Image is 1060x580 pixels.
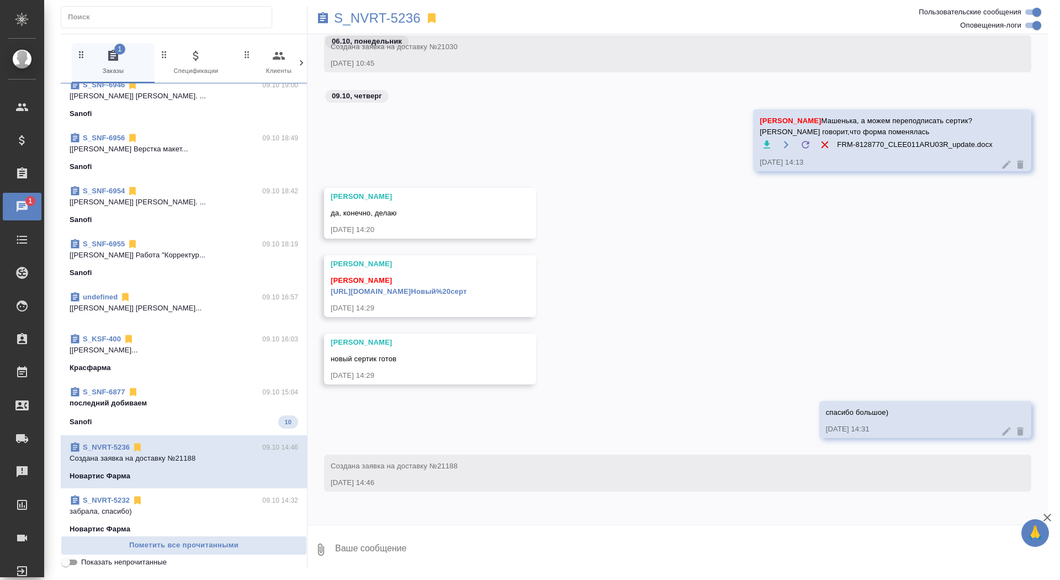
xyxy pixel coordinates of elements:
[70,416,92,428] p: Sanofi
[262,80,298,91] p: 09.10 19:00
[331,477,993,488] div: [DATE] 14:46
[61,380,307,435] div: S_SNF-687709.10 15:04последний добиваемSanofi10
[960,20,1021,31] span: Оповещения-логи
[826,408,889,416] span: спасибо большое)
[919,7,1021,18] span: Пользовательские сообщения
[70,197,298,208] p: [[PERSON_NAME]] [PERSON_NAME]. ...
[132,495,143,506] svg: Отписаться
[760,157,993,168] div: [DATE] 14:13
[331,276,392,284] span: [PERSON_NAME]
[83,443,130,451] a: S_NVRT-5236
[83,388,125,396] a: S_SNF-6877
[83,187,125,195] a: S_SNF-6954
[159,49,233,76] span: Спецификации
[262,239,298,250] p: 09.10 18:19
[332,36,402,47] p: 06.10, понедельник
[262,334,298,345] p: 09.10 16:03
[83,293,118,301] a: undefined
[798,138,812,151] label: Обновить файл
[70,303,298,314] p: [[PERSON_NAME]] [PERSON_NAME]...
[242,49,316,76] span: Клиенты
[61,73,307,126] div: S_SNF-694609.10 19:00[[PERSON_NAME]] [PERSON_NAME]. ...Sanofi
[262,292,298,303] p: 09.10 16:57
[331,303,497,314] div: [DATE] 14:29
[3,193,41,220] a: 1
[334,13,421,24] a: S_NVRT-5236
[70,453,298,464] p: Создана заявка на доставку №21188
[760,115,993,138] span: Машенька, а можем переподписать сертик? [PERSON_NAME] говорит,что форма поменялась
[70,250,298,261] p: [[PERSON_NAME]] Работа "Корректур...
[1026,521,1045,545] span: 🙏
[331,337,497,348] div: [PERSON_NAME]
[70,91,298,102] p: [[PERSON_NAME]] [PERSON_NAME]. ...
[262,442,298,453] p: 09.10 14:46
[331,355,396,363] span: новый сертик готов
[68,9,272,25] input: Поиск
[262,495,298,506] p: 09.10 14:32
[262,133,298,144] p: 09.10 18:49
[331,287,467,296] a: [URL][DOMAIN_NAME]Новый%20серт
[331,191,497,202] div: [PERSON_NAME]
[70,267,92,278] p: Sanofi
[83,335,121,343] a: S_KSF-400
[332,91,382,102] p: 09.10, четверг
[120,292,131,303] svg: Отписаться
[779,138,793,151] button: Открыть на драйве
[83,496,130,504] a: S_NVRT-5232
[331,209,397,217] span: да, конечно, делаю
[818,138,831,151] button: Удалить файл
[70,144,298,155] p: [[PERSON_NAME] Верстка макет...
[61,488,307,541] div: S_NVRT-523209.10 14:32забрала, спасибо)Новартис Фарма
[331,259,497,270] div: [PERSON_NAME]
[70,524,130,535] p: Новартис Фарма
[760,138,773,151] button: Скачать
[262,186,298,197] p: 09.10 18:42
[826,424,993,435] div: [DATE] 14:31
[331,462,458,470] span: Создана заявка на доставку №21188
[61,327,307,380] div: S_KSF-40009.10 16:03[[PERSON_NAME]...Красфарма
[70,362,111,373] p: Красфарма
[70,398,298,409] p: последний добиваем
[70,161,92,172] p: Sanofi
[127,186,138,197] svg: Отписаться
[278,416,298,428] span: 10
[331,58,993,69] div: [DATE] 10:45
[83,81,125,89] a: S_SNF-6946
[61,179,307,232] div: S_SNF-695409.10 18:42[[PERSON_NAME]] [PERSON_NAME]. ...Sanofi
[123,334,134,345] svg: Отписаться
[61,126,307,179] div: S_SNF-695609.10 18:49[[PERSON_NAME] Верстка макет...Sanofi
[70,108,92,119] p: Sanofi
[76,49,150,76] span: Заказы
[132,442,143,453] svg: Отписаться
[81,557,167,568] span: Показать непрочитанные
[127,239,138,250] svg: Отписаться
[83,134,125,142] a: S_SNF-6956
[83,240,125,248] a: S_SNF-6955
[127,133,138,144] svg: Отписаться
[331,370,497,381] div: [DATE] 14:29
[61,536,307,555] button: Пометить все прочитанными
[242,49,252,60] svg: Зажми и перетащи, чтобы поменять порядок вкладок
[760,117,821,125] span: [PERSON_NAME]
[61,232,307,285] div: S_SNF-695509.10 18:19[[PERSON_NAME]] Работа "Корректур...Sanofi
[159,49,169,60] svg: Зажми и перетащи, чтобы поменять порядок вкладок
[70,471,130,482] p: Новартис Фарма
[127,80,138,91] svg: Отписаться
[262,387,298,398] p: 09.10 15:04
[837,139,993,150] span: FRM-8128770_СLEE011ARU03R_update.docx
[128,387,139,398] svg: Отписаться
[1021,519,1049,547] button: 🙏
[22,196,39,207] span: 1
[70,214,92,225] p: Sanofi
[61,285,307,327] div: undefined09.10 16:57[[PERSON_NAME]] [PERSON_NAME]...
[114,44,125,55] span: 1
[61,435,307,488] div: S_NVRT-523609.10 14:46Создана заявка на доставку №21188Новартис Фарма
[76,49,87,60] svg: Зажми и перетащи, чтобы поменять порядок вкладок
[70,506,298,517] p: забрала, спасибо)
[70,345,298,356] p: [[PERSON_NAME]...
[67,539,301,552] span: Пометить все прочитанными
[331,224,497,235] div: [DATE] 14:20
